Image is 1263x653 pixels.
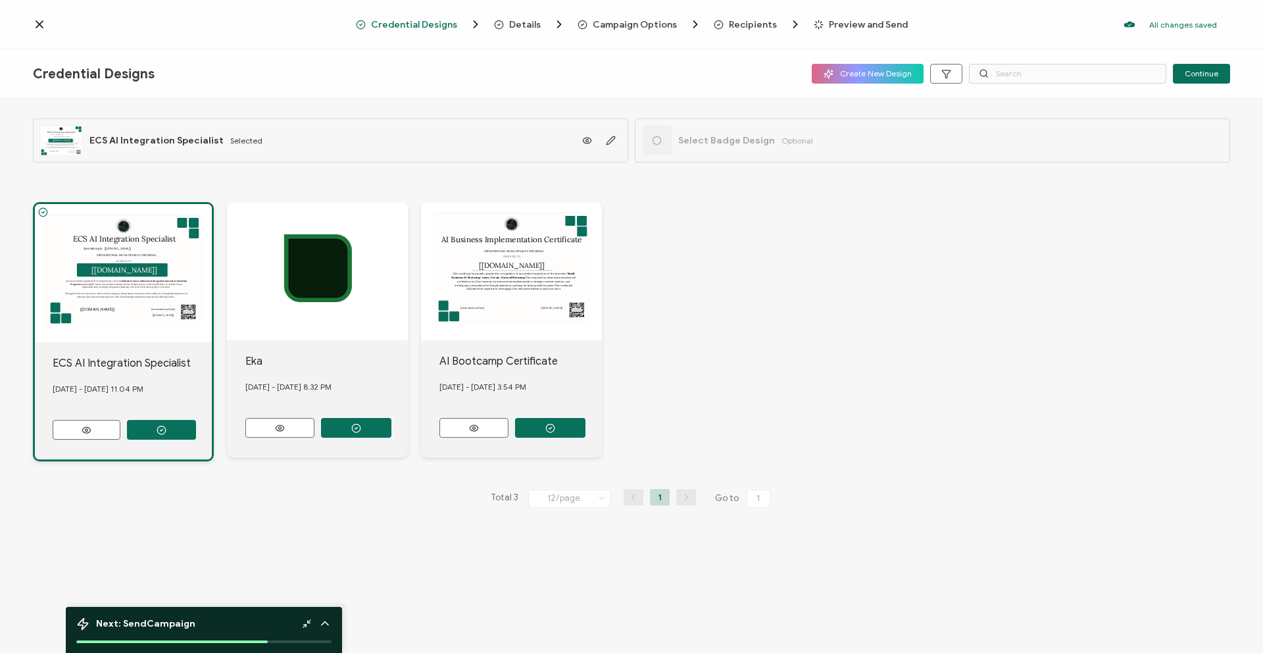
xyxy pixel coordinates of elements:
span: Details [509,20,541,30]
div: [DATE] - [DATE] 8.32 PM [245,369,409,405]
span: Credential Designs [371,20,457,30]
button: Create New Design [812,64,924,84]
span: Campaign Options [578,18,702,31]
span: Continue [1185,70,1218,78]
span: Selected [230,136,262,145]
input: Select [528,490,610,508]
img: logo_orange.svg [21,21,32,32]
span: Create New Design [824,69,912,79]
div: Eka [245,353,409,369]
span: Details [494,18,566,31]
span: Next: Send [96,618,195,629]
img: website_grey.svg [21,34,32,45]
span: Recipients [714,18,802,31]
div: [DATE] - [DATE] 3.54 PM [439,369,603,405]
span: Preview and Send [814,20,908,30]
span: Preview and Send [829,20,908,30]
span: Campaign Options [593,20,677,30]
div: Domain: [DOMAIN_NAME] [34,34,145,45]
div: [DATE] - [DATE] 11.04 PM [53,371,212,407]
span: ECS AI Integration Specialist [89,135,224,146]
div: ECS AI Integration Specialist [53,355,212,371]
div: AI Bootcamp Certificate [439,353,603,369]
span: Select Badge Design [678,135,775,146]
iframe: Chat Widget [1197,590,1263,653]
span: Recipients [729,20,777,30]
li: 1 [650,489,670,506]
div: Keywords by Traffic [145,78,222,86]
div: Domain Overview [50,78,118,86]
span: Go to [715,489,773,508]
span: Credential Designs [33,66,155,82]
b: Campaign [147,618,195,629]
input: Search [969,64,1166,84]
p: All changes saved [1149,20,1217,30]
button: Continue [1173,64,1230,84]
img: tab_domain_overview_orange.svg [36,76,46,87]
span: Total 3 [491,489,518,508]
div: Breadcrumb [356,18,908,31]
span: Optional [781,136,813,145]
div: v 4.0.25 [37,21,64,32]
span: Credential Designs [356,18,482,31]
img: tab_keywords_by_traffic_grey.svg [131,76,141,87]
